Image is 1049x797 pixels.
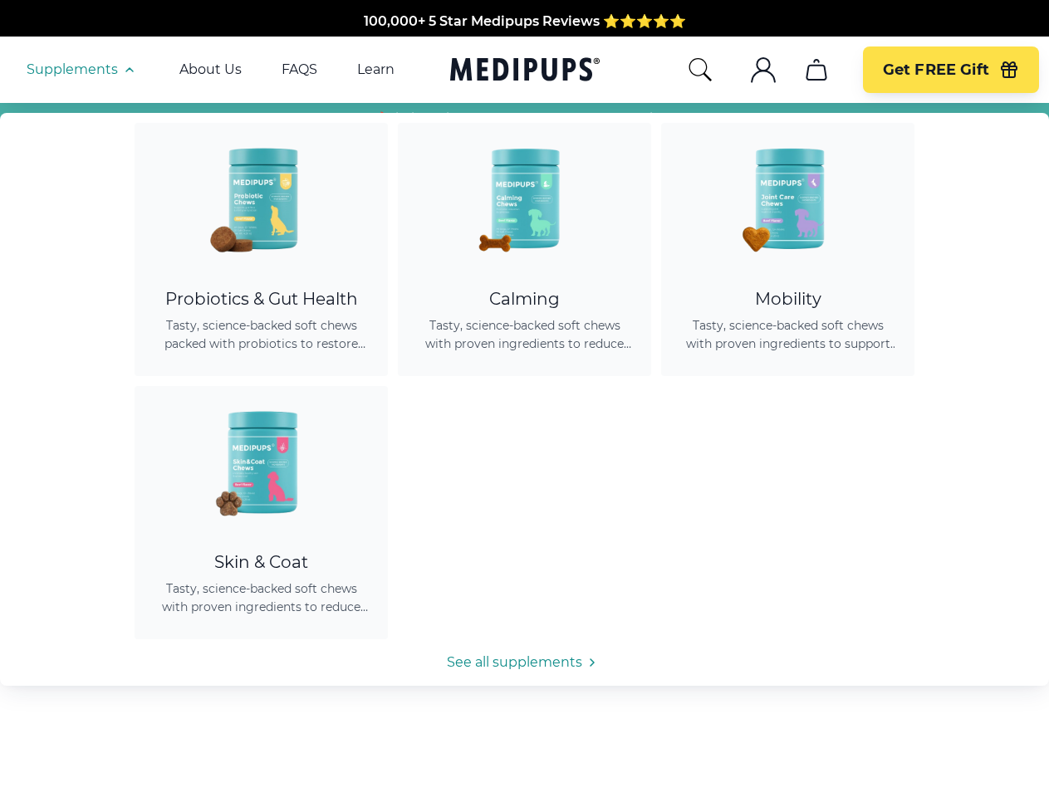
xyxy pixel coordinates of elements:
span: Tasty, science-backed soft chews packed with probiotics to restore gut balance, ease itching, sup... [154,316,368,353]
div: Probiotics & Gut Health [154,289,368,310]
a: Skin & Coat Chews - MedipupsSkin & CoatTasty, science-backed soft chews with proven ingredients t... [135,386,388,639]
a: FAQS [282,61,317,78]
span: Supplements [27,61,118,78]
button: search [687,56,713,83]
button: account [743,50,783,90]
span: Tasty, science-backed soft chews with proven ingredients to support joint health, improve mobilit... [681,316,895,353]
a: Learn [357,61,395,78]
span: Tasty, science-backed soft chews with proven ingredients to reduce shedding, promote healthy skin... [154,579,368,616]
button: Get FREE Gift [863,46,1039,93]
span: Get FREE Gift [883,61,989,80]
a: About Us [179,61,242,78]
img: Joint Care Chews - Medipups [713,123,863,272]
button: Supplements [27,60,140,80]
div: Calming [418,289,631,310]
a: Joint Care Chews - MedipupsMobilityTasty, science-backed soft chews with proven ingredients to su... [661,123,914,376]
button: cart [797,50,836,90]
div: Mobility [681,289,895,310]
span: Tasty, science-backed soft chews with proven ingredients to reduce anxiety, promote relaxation, a... [418,316,631,353]
a: Probiotic Dog Chews - MedipupsProbiotics & Gut HealthTasty, science-backed soft chews packed with... [135,123,388,376]
img: Calming Dog Chews - Medipups [450,123,600,272]
img: Probiotic Dog Chews - Medipups [187,123,336,272]
span: Made In The [GEOGRAPHIC_DATA] from domestic & globally sourced ingredients [248,33,801,49]
a: Medipups [450,54,600,88]
a: Calming Dog Chews - MedipupsCalmingTasty, science-backed soft chews with proven ingredients to re... [398,123,651,376]
div: Skin & Coat [154,552,368,573]
img: Skin & Coat Chews - Medipups [187,386,336,535]
span: 100,000+ 5 Star Medipups Reviews ⭐️⭐️⭐️⭐️⭐️ [364,13,686,29]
